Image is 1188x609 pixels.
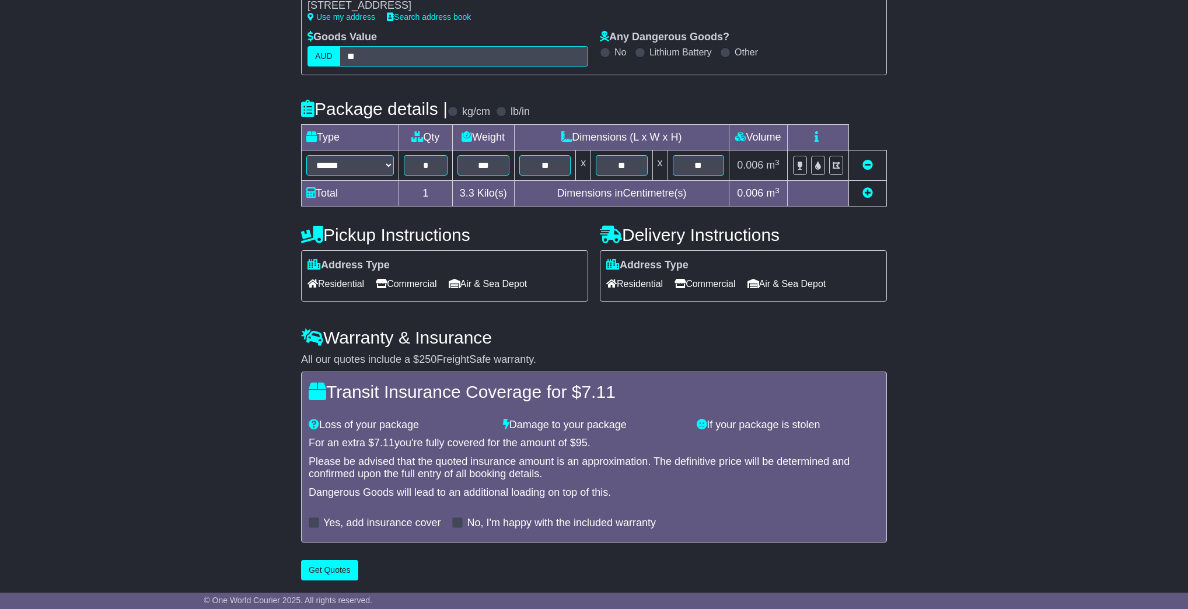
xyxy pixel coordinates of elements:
[514,125,729,150] td: Dimensions (L x W x H)
[581,382,615,401] span: 7.11
[747,275,826,293] span: Air & Sea Depot
[766,159,780,171] span: m
[301,353,887,366] div: All our quotes include a $ FreightSafe warranty.
[735,47,758,58] label: Other
[308,259,390,272] label: Address Type
[460,187,474,199] span: 3.3
[302,181,399,206] td: Total
[576,150,591,181] td: x
[775,158,780,167] sup: 3
[606,259,689,272] label: Address Type
[309,456,879,481] div: Please be advised that the quoted insurance amount is an approximation. The definitive price will...
[462,106,490,118] label: kg/cm
[775,186,780,195] sup: 3
[511,106,530,118] label: lb/in
[452,181,514,206] td: Kilo(s)
[308,275,364,293] span: Residential
[862,159,873,171] a: Remove this item
[614,47,626,58] label: No
[737,187,763,199] span: 0.006
[301,328,887,347] h4: Warranty & Insurance
[374,437,394,449] span: 7.11
[691,419,885,432] div: If your package is stolen
[862,187,873,199] a: Add new item
[301,560,358,580] button: Get Quotes
[675,275,735,293] span: Commercial
[308,46,340,66] label: AUD
[308,31,377,44] label: Goods Value
[514,181,729,206] td: Dimensions in Centimetre(s)
[399,125,453,150] td: Qty
[323,517,441,530] label: Yes, add insurance cover
[309,382,879,401] h4: Transit Insurance Coverage for $
[449,275,527,293] span: Air & Sea Depot
[303,419,497,432] div: Loss of your package
[652,150,668,181] td: x
[649,47,712,58] label: Lithium Battery
[606,275,663,293] span: Residential
[309,487,879,499] div: Dangerous Goods will lead to an additional loading on top of this.
[600,31,729,44] label: Any Dangerous Goods?
[737,159,763,171] span: 0.006
[729,125,787,150] td: Volume
[419,353,436,365] span: 250
[576,437,588,449] span: 95
[301,225,588,244] h4: Pickup Instructions
[301,99,448,118] h4: Package details |
[452,125,514,150] td: Weight
[309,437,879,450] div: For an extra $ you're fully covered for the amount of $ .
[600,225,887,244] h4: Delivery Instructions
[387,12,471,22] a: Search address book
[302,125,399,150] td: Type
[204,596,372,605] span: © One World Courier 2025. All rights reserved.
[376,275,436,293] span: Commercial
[766,187,780,199] span: m
[467,517,656,530] label: No, I'm happy with the included warranty
[497,419,691,432] div: Damage to your package
[399,181,453,206] td: 1
[308,12,375,22] a: Use my address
